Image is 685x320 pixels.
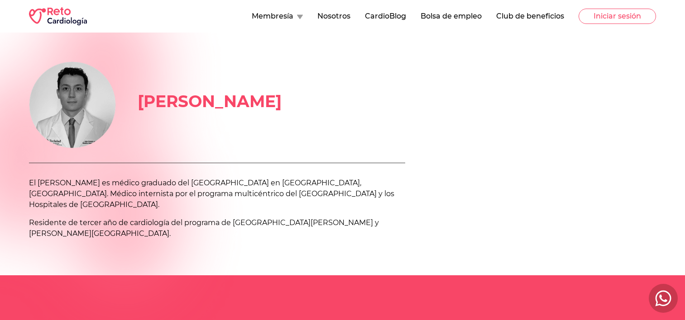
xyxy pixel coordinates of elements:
p: El [PERSON_NAME] es médico graduado del [GEOGRAPHIC_DATA] en [GEOGRAPHIC_DATA], [GEOGRAPHIC_DATA]... [29,178,405,210]
img: us.champions.c11.name [29,61,116,148]
img: RETO Cardio Logo [29,7,87,25]
button: Nosotros [317,11,350,22]
button: CardioBlog [365,11,406,22]
p: Residente de tercer año de cardiología del programa de [GEOGRAPHIC_DATA][PERSON_NAME] y [PERSON_N... [29,217,405,239]
button: Membresía [252,11,303,22]
h1: [PERSON_NAME] [138,92,405,110]
button: Iniciar sesión [579,9,656,24]
button: Club de beneficios [496,11,564,22]
button: Bolsa de empleo [421,11,482,22]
